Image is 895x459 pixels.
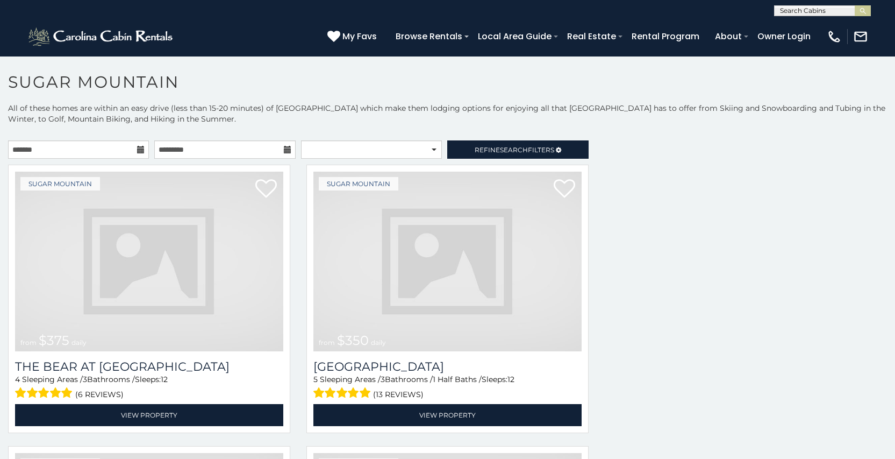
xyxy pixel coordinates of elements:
a: Owner Login [752,27,816,46]
span: (6 reviews) [75,387,124,401]
a: The Bear At [GEOGRAPHIC_DATA] [15,359,283,374]
img: mail-regular-white.png [853,29,868,44]
img: dummy-image.jpg [313,172,582,351]
a: Local Area Guide [472,27,557,46]
h3: The Bear At Sugar Mountain [15,359,283,374]
h3: Grouse Moor Lodge [313,359,582,374]
a: RefineSearchFilters [447,140,588,159]
a: from $350 daily [313,172,582,351]
span: 12 [161,375,168,384]
a: from $375 daily [15,172,283,351]
span: from [20,338,37,347]
span: 4 [15,375,20,384]
div: Sleeping Areas / Bathrooms / Sleeps: [313,374,582,401]
a: [GEOGRAPHIC_DATA] [313,359,582,374]
a: Add to favorites [255,178,277,201]
a: Add to favorites [554,178,575,201]
span: daily [371,338,386,347]
span: 12 [507,375,514,384]
span: daily [71,338,87,347]
a: View Property [313,404,582,426]
span: 3 [83,375,87,384]
span: Refine Filters [475,146,554,154]
img: phone-regular-white.png [827,29,842,44]
img: dummy-image.jpg [15,172,283,351]
a: Sugar Mountain [20,177,100,190]
span: from [319,338,335,347]
span: Search [500,146,528,154]
span: $350 [337,333,369,348]
a: Browse Rentals [390,27,468,46]
img: White-1-2.png [27,26,176,47]
a: Rental Program [626,27,705,46]
a: Real Estate [562,27,621,46]
span: 5 [313,375,318,384]
span: 3 [381,375,385,384]
a: View Property [15,404,283,426]
a: Sugar Mountain [319,177,398,190]
a: About [710,27,747,46]
span: $375 [39,333,69,348]
span: (13 reviews) [373,387,424,401]
span: My Favs [342,30,377,43]
a: My Favs [327,30,380,44]
div: Sleeping Areas / Bathrooms / Sleeps: [15,374,283,401]
span: 1 Half Baths / [433,375,482,384]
